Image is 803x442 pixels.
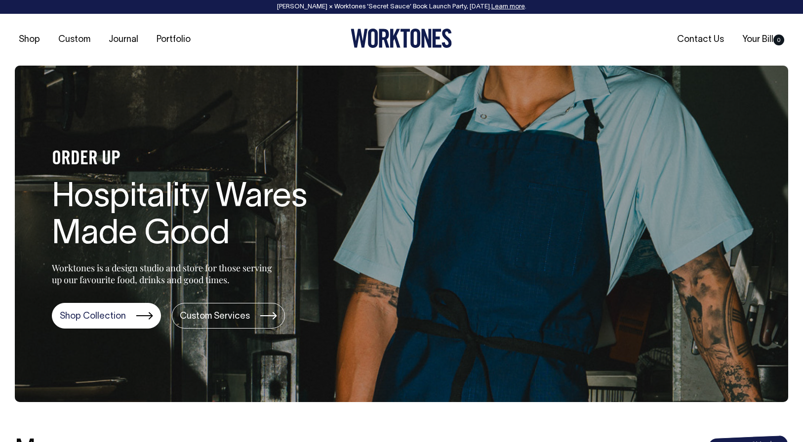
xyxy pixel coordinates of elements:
[52,303,161,329] a: Shop Collection
[773,35,784,45] span: 0
[52,262,277,286] p: Worktones is a design studio and store for those serving up our favourite food, drinks and good t...
[673,32,728,48] a: Contact Us
[738,32,788,48] a: Your Bill0
[54,32,94,48] a: Custom
[52,149,368,170] h4: ORDER UP
[172,303,285,329] a: Custom Services
[15,32,44,48] a: Shop
[153,32,195,48] a: Portfolio
[10,3,793,10] div: [PERSON_NAME] × Worktones ‘Secret Sauce’ Book Launch Party, [DATE]. .
[52,180,368,254] h1: Hospitality Wares Made Good
[105,32,142,48] a: Journal
[491,4,525,10] a: Learn more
